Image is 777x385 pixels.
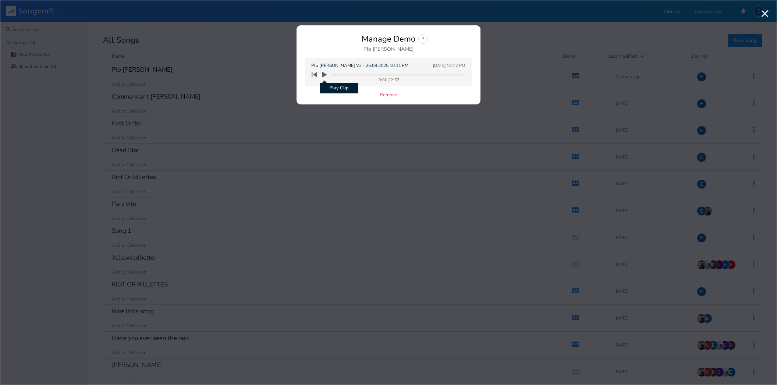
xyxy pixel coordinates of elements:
button: Play Clip [319,69,330,81]
div: Plo [PERSON_NAME] [363,47,414,52]
button: Remove [380,92,397,99]
div: ? [418,34,428,44]
span: Plo [PERSON_NAME] V2 - 25:08:2025 10.11 PM [311,62,408,69]
div: Manage Demo [362,35,415,43]
div: [DATE] 10:12 PM [433,64,465,68]
div: 0:00 / 2:57 [313,78,464,82]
